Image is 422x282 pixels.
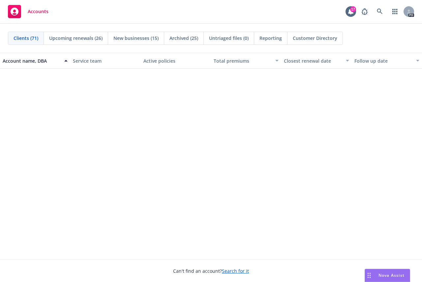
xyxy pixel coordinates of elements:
[373,5,386,18] a: Search
[70,53,140,69] button: Service team
[222,268,249,274] a: Search for it
[378,272,405,278] span: Nova Assist
[173,267,249,274] span: Can't find an account?
[28,9,48,14] span: Accounts
[388,5,402,18] a: Switch app
[5,2,51,21] a: Accounts
[214,57,271,64] div: Total premiums
[284,57,342,64] div: Closest renewal date
[169,35,198,42] span: Archived (25)
[211,53,281,69] button: Total premiums
[365,269,373,282] div: Drag to move
[350,6,356,12] div: 17
[365,269,410,282] button: Nova Assist
[143,57,208,64] div: Active policies
[49,35,103,42] span: Upcoming renewals (26)
[281,53,351,69] button: Closest renewal date
[352,53,422,69] button: Follow up date
[14,35,38,42] span: Clients (71)
[73,57,138,64] div: Service team
[209,35,249,42] span: Untriaged files (0)
[293,35,337,42] span: Customer Directory
[113,35,159,42] span: New businesses (15)
[3,57,60,64] div: Account name, DBA
[141,53,211,69] button: Active policies
[354,57,412,64] div: Follow up date
[358,5,371,18] a: Report a Bug
[259,35,282,42] span: Reporting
